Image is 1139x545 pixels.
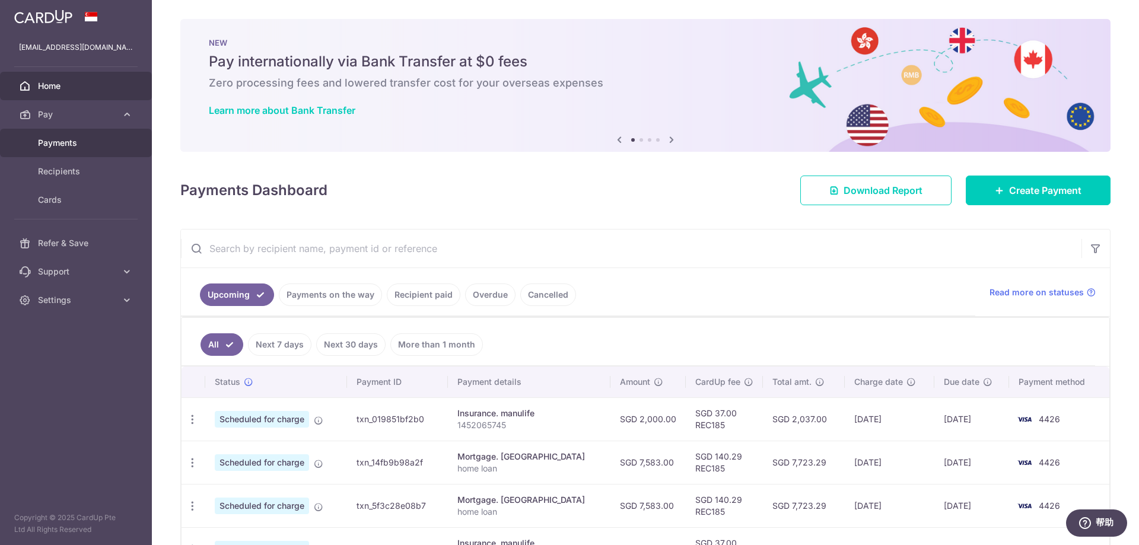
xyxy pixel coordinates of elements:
[347,441,448,484] td: txn_14fb9b98a2f
[800,176,952,205] a: Download Report
[457,407,601,419] div: Insurance. manulife
[215,376,240,388] span: Status
[448,366,610,397] th: Payment details
[38,137,116,149] span: Payments
[181,230,1081,267] input: Search by recipient name, payment id or reference
[215,498,309,514] span: Scheduled for charge
[610,397,686,441] td: SGD 2,000.00
[620,376,650,388] span: Amount
[934,397,1010,441] td: [DATE]
[1039,414,1060,424] span: 4426
[201,333,243,356] a: All
[215,454,309,471] span: Scheduled for charge
[1013,499,1036,513] img: Bank Card
[763,441,845,484] td: SGD 7,723.29
[1009,366,1109,397] th: Payment method
[1013,455,1036,470] img: Bank Card
[934,484,1010,527] td: [DATE]
[1039,457,1060,467] span: 4426
[209,38,1082,47] p: NEW
[347,484,448,527] td: txn_5f3c28e08b7
[347,366,448,397] th: Payment ID
[990,286,1084,298] span: Read more on statuses
[209,104,355,116] a: Learn more about Bank Transfer
[457,419,601,431] p: 1452065745
[200,283,274,306] a: Upcoming
[38,237,116,249] span: Refer & Save
[845,484,934,527] td: [DATE]
[347,397,448,441] td: txn_019851bf2b0
[457,451,601,463] div: Mortgage. [GEOGRAPHIC_DATA]
[966,176,1111,205] a: Create Payment
[279,283,382,306] a: Payments on the way
[990,286,1096,298] a: Read more on statuses
[457,463,601,474] p: home loan
[1013,412,1036,426] img: Bank Card
[763,397,845,441] td: SGD 2,037.00
[695,376,740,388] span: CardUp fee
[248,333,311,356] a: Next 7 days
[854,376,903,388] span: Charge date
[209,52,1082,71] h5: Pay internationally via Bank Transfer at $0 fees
[387,283,460,306] a: Recipient paid
[38,294,116,306] span: Settings
[844,183,922,197] span: Download Report
[209,76,1082,90] h6: Zero processing fees and lowered transfer cost for your overseas expenses
[465,283,516,306] a: Overdue
[845,441,934,484] td: [DATE]
[772,376,812,388] span: Total amt.
[457,494,601,506] div: Mortgage. [GEOGRAPHIC_DATA]
[215,411,309,428] span: Scheduled for charge
[686,484,763,527] td: SGD 140.29 REC185
[38,165,116,177] span: Recipients
[19,42,133,53] p: [EMAIL_ADDRESS][DOMAIN_NAME]
[38,194,116,206] span: Cards
[934,441,1010,484] td: [DATE]
[1065,509,1127,539] iframe: 打开一个小组件，您可以在其中找到更多信息
[180,19,1111,152] img: Bank transfer banner
[944,376,979,388] span: Due date
[520,283,576,306] a: Cancelled
[1039,501,1060,511] span: 4426
[180,180,327,201] h4: Payments Dashboard
[38,109,116,120] span: Pay
[610,484,686,527] td: SGD 7,583.00
[763,484,845,527] td: SGD 7,723.29
[14,9,72,24] img: CardUp
[38,266,116,278] span: Support
[686,441,763,484] td: SGD 140.29 REC185
[390,333,483,356] a: More than 1 month
[38,80,116,92] span: Home
[845,397,934,441] td: [DATE]
[457,506,601,518] p: home loan
[316,333,386,356] a: Next 30 days
[686,397,763,441] td: SGD 37.00 REC185
[610,441,686,484] td: SGD 7,583.00
[1009,183,1081,197] span: Create Payment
